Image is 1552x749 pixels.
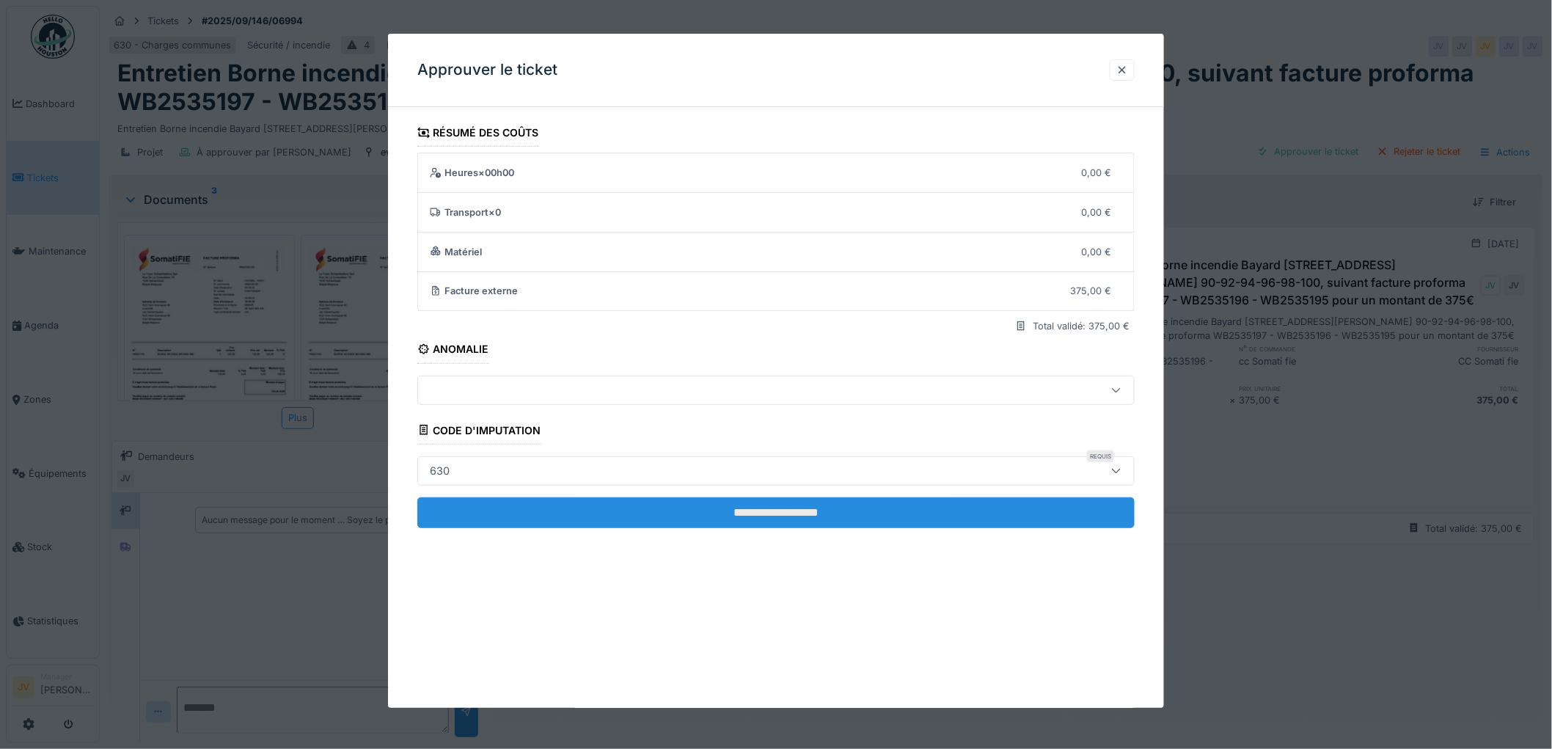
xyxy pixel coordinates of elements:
div: Matériel [430,244,1070,258]
summary: Matériel0,00 € [424,238,1128,266]
div: 0,00 € [1081,244,1111,258]
summary: Facture externe375,00 € [424,277,1128,304]
div: 630 [424,463,455,479]
div: Facture externe [430,284,1059,298]
h3: Approuver le ticket [417,61,557,79]
div: Anomalie [417,338,489,363]
div: 0,00 € [1081,166,1111,180]
div: Résumé des coûts [417,122,539,147]
div: 375,00 € [1070,284,1111,298]
summary: Heures×00h000,00 € [424,159,1128,186]
div: 0,00 € [1081,205,1111,219]
div: Transport × 0 [430,205,1070,219]
div: Heures × 00h00 [430,166,1070,180]
summary: Transport×00,00 € [424,199,1128,226]
div: Total validé: 375,00 € [1033,319,1130,333]
div: Code d'imputation [417,420,541,445]
div: Requis [1087,450,1114,462]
